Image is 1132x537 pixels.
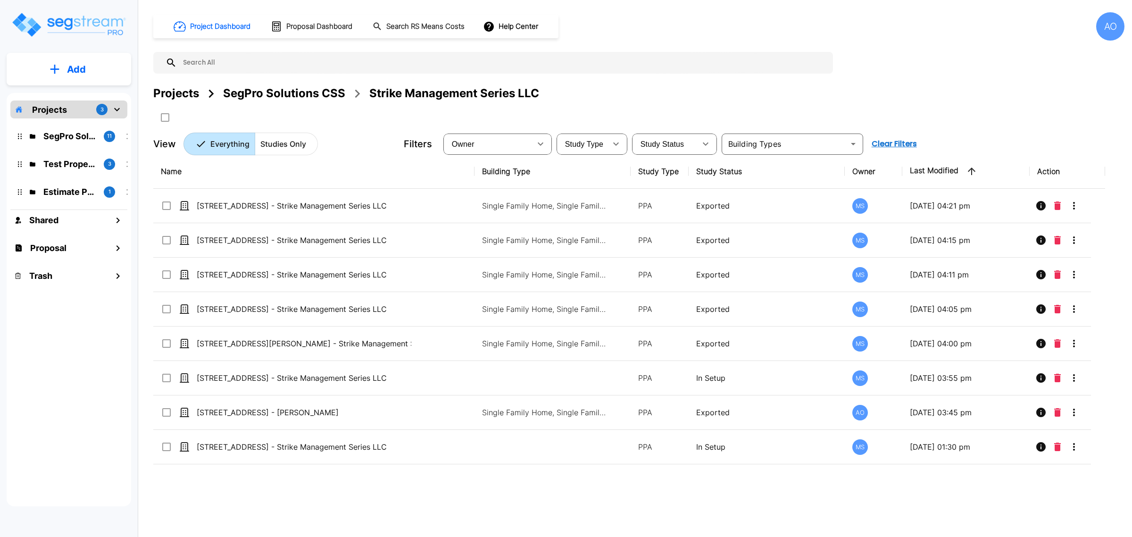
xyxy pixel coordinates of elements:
[452,140,474,148] span: Owner
[689,154,845,189] th: Study Status
[197,235,411,246] p: [STREET_ADDRESS] - Strike Management Series LLC
[369,17,470,36] button: Search RS Means Costs
[724,137,845,151] input: Building Types
[638,338,681,349] p: PPA
[1030,154,1105,189] th: Action
[696,372,837,384] p: In Setup
[197,303,411,315] p: [STREET_ADDRESS] - Strike Management Series LLC
[1050,334,1065,353] button: Delete
[845,154,903,189] th: Owner
[1065,265,1083,284] button: More-Options
[638,269,681,280] p: PPA
[852,302,868,317] div: MS
[445,131,531,157] div: Select
[197,269,411,280] p: [STREET_ADDRESS] - Strike Management Series LLC
[910,372,1022,384] p: [DATE] 03:55 pm
[197,372,411,384] p: [STREET_ADDRESS] - Strike Management Series LLC
[852,336,868,352] div: MS
[481,17,542,35] button: Help Center
[696,200,837,211] p: Exported
[255,133,318,155] button: Studies Only
[696,235,837,246] p: Exported
[631,154,689,189] th: Study Type
[267,17,358,36] button: Proposal Dashboard
[852,233,868,248] div: MS
[852,198,868,214] div: MS
[1065,231,1083,250] button: More-Options
[1065,403,1083,422] button: More-Options
[100,106,104,114] p: 3
[1065,196,1083,215] button: More-Options
[386,21,465,32] h1: Search RS Means Costs
[910,338,1022,349] p: [DATE] 04:00 pm
[1050,437,1065,456] button: Delete
[286,21,352,32] h1: Proposal Dashboard
[910,200,1022,211] p: [DATE] 04:21 pm
[696,338,837,349] p: Exported
[108,160,111,168] p: 3
[1032,196,1050,215] button: Info
[482,303,609,315] p: Single Family Home, Single Family Home Site
[910,235,1022,246] p: [DATE] 04:15 pm
[156,108,175,127] button: SelectAll
[1032,403,1050,422] button: Info
[910,441,1022,453] p: [DATE] 01:30 pm
[190,21,250,32] h1: Project Dashboard
[1065,437,1083,456] button: More-Options
[197,338,411,349] p: [STREET_ADDRESS][PERSON_NAME] - Strike Management Series LLC
[1050,403,1065,422] button: Delete
[7,56,131,83] button: Add
[197,200,411,211] p: [STREET_ADDRESS] - Strike Management Series LLC
[183,133,318,155] div: Platform
[910,407,1022,418] p: [DATE] 03:45 pm
[474,154,631,189] th: Building Type
[404,137,432,151] p: Filters
[43,130,96,143] p: SegPro Solutions CSS
[223,85,345,102] div: SegPro Solutions CSS
[696,407,837,418] p: Exported
[641,140,684,148] span: Study Status
[260,138,306,150] p: Studies Only
[638,235,681,246] p: PPA
[1065,369,1083,387] button: More-Options
[1032,300,1050,319] button: Info
[696,303,837,315] p: Exported
[696,441,837,453] p: In Setup
[43,185,96,198] p: Estimate Property
[11,11,126,38] img: Logo
[1032,369,1050,387] button: Info
[852,405,868,420] div: AO
[565,140,603,148] span: Study Type
[30,242,67,254] h1: Proposal
[638,200,681,211] p: PPA
[696,269,837,280] p: Exported
[638,407,681,418] p: PPA
[29,214,58,227] h1: Shared
[638,303,681,315] p: PPA
[107,132,112,140] p: 11
[482,235,609,246] p: Single Family Home, Single Family Home Site
[1050,265,1065,284] button: Delete
[1050,300,1065,319] button: Delete
[638,441,681,453] p: PPA
[67,62,86,76] p: Add
[852,439,868,455] div: MS
[177,52,828,74] input: Search All
[153,137,176,151] p: View
[43,158,96,170] p: Test Property Folder
[1065,334,1083,353] button: More-Options
[1050,369,1065,387] button: Delete
[1032,231,1050,250] button: Info
[852,370,868,386] div: MS
[482,338,609,349] p: Single Family Home, Single Family Home Site
[1050,196,1065,215] button: Delete
[153,154,474,189] th: Name
[1032,265,1050,284] button: Info
[1032,334,1050,353] button: Info
[482,269,609,280] p: Single Family Home, Single Family Home Site
[1065,300,1083,319] button: More-Options
[847,137,860,151] button: Open
[638,372,681,384] p: PPA
[108,188,111,196] p: 1
[868,134,921,153] button: Clear Filters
